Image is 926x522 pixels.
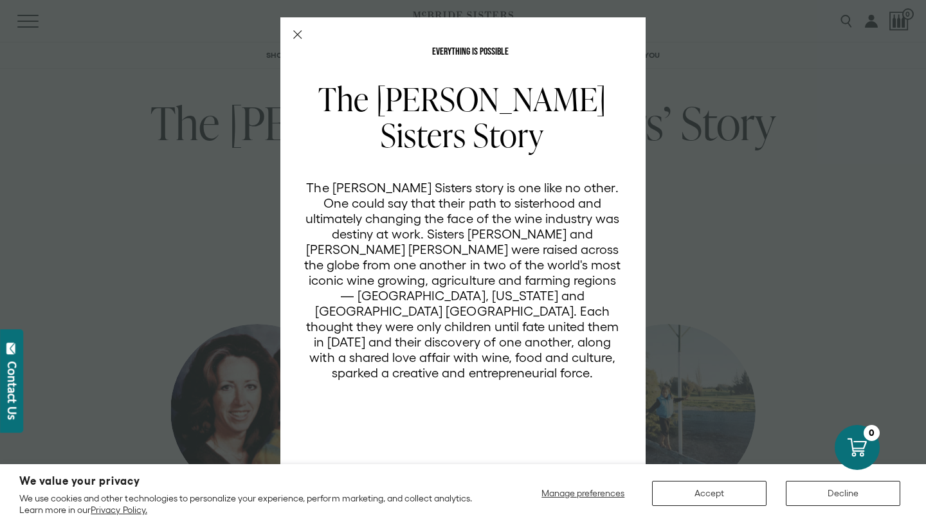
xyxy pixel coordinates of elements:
[864,425,880,441] div: 0
[19,492,489,516] p: We use cookies and other technologies to personalize your experience, perform marketing, and coll...
[304,180,621,381] p: The [PERSON_NAME] Sisters story is one like no other. One could say that their path to sisterhood...
[19,476,489,487] h2: We value your privacy
[534,481,633,506] button: Manage preferences
[652,481,767,506] button: Accept
[6,361,19,420] div: Contact Us
[293,30,302,39] button: Close Modal
[786,481,900,506] button: Decline
[541,488,624,498] span: Manage preferences
[91,505,147,515] a: Privacy Policy.
[304,47,637,57] p: EVERYTHING IS POSSIBLE
[304,81,621,153] h2: The [PERSON_NAME] Sisters Story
